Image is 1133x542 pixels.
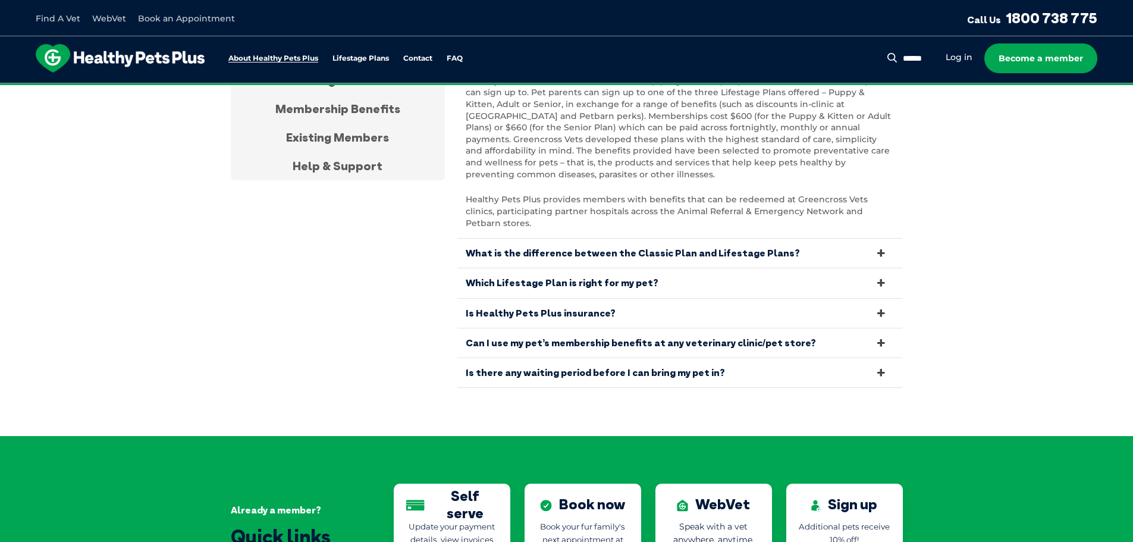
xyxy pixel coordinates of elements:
[231,95,445,123] div: Membership Benefits
[811,500,821,512] img: Sign up
[231,505,358,516] div: Already a member?
[406,496,498,513] div: Self serve
[540,500,552,512] img: Book now
[447,55,463,62] a: FAQ
[457,299,903,328] a: Is Healthy Pets Plus insurance?
[457,239,903,268] a: What is the difference between the Classic Plan and Lifestage Plans?
[885,52,900,64] button: Search
[231,123,445,152] div: Existing Members
[946,52,972,63] a: Log in
[138,13,235,24] a: Book an Appointment
[967,14,1001,26] span: Call Us
[540,496,625,513] div: Book now
[677,496,750,513] div: WebVet
[344,83,789,94] span: Proactive, preventative wellness program designed to keep your pet healthier and happier for longer
[466,76,894,180] p: Healthy Pets Plus is a 12 month membership program that pet parents with canine or feline pets ca...
[967,9,1097,27] a: Call Us1800 738 775
[457,268,903,297] a: Which Lifestage Plan is right for my pet?
[36,13,80,24] a: Find A Vet
[92,13,126,24] a: WebVet
[332,55,389,62] a: Lifestage Plans
[811,496,877,513] div: Sign up
[984,43,1097,73] a: Become a member
[36,44,205,73] img: hpp-logo
[406,500,425,512] img: Self serve
[457,358,903,387] a: Is there any waiting period before I can bring my pet in?
[677,500,688,512] img: WebVet
[466,194,894,229] p: Healthy Pets Plus provides members with benefits that can be redeemed at Greencross Vets clinics,...
[403,55,432,62] a: Contact
[457,328,903,358] a: Can I use my pet’s membership benefits at any veterinary clinic/pet store?
[228,55,318,62] a: About Healthy Pets Plus
[231,152,445,180] div: Help & Support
